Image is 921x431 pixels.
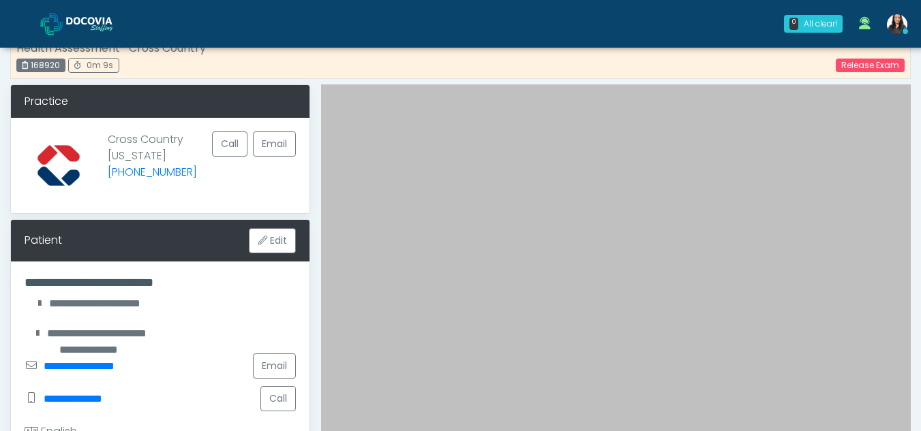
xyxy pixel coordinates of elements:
a: Email [253,131,296,157]
button: Call [212,131,247,157]
a: Release Exam [836,59,905,72]
div: All clear! [804,18,837,30]
a: [PHONE_NUMBER] [108,164,197,180]
button: Edit [249,228,296,253]
strong: Health Assessment- Cross Country [16,40,206,56]
div: 168920 [16,59,65,72]
img: Viral Patel [887,14,907,35]
img: Provider image [25,131,93,199]
div: Practice [11,85,309,118]
a: 0 All clear! [776,10,851,38]
button: Call [260,386,296,411]
p: Cross Country [US_STATE] [108,131,197,189]
span: 0m 9s [87,59,113,71]
img: Docovia [66,17,134,31]
div: 0 [789,18,798,30]
img: Docovia [40,13,63,35]
a: Docovia [40,1,134,46]
a: Email [253,353,296,379]
div: Patient [25,232,62,249]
